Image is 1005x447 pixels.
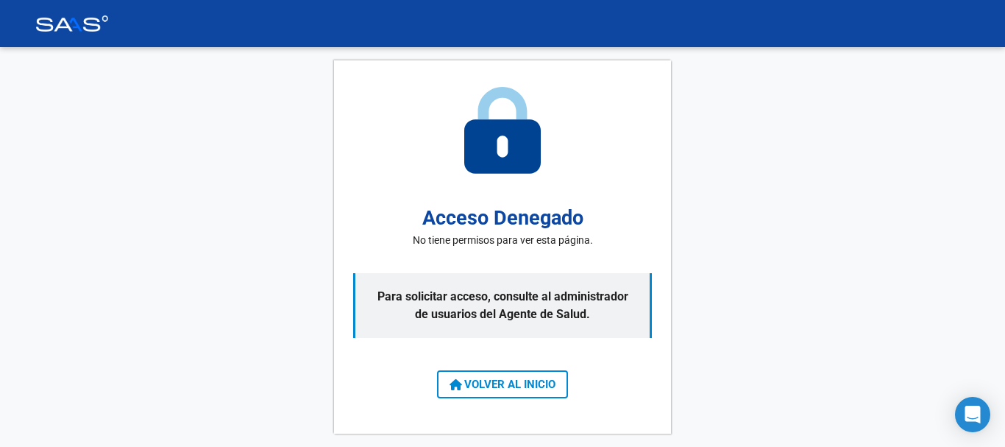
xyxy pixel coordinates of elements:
[437,370,568,398] button: VOLVER AL INICIO
[35,15,109,32] img: Logo SAAS
[413,233,593,248] p: No tiene permisos para ver esta página.
[464,87,541,174] img: access-denied
[353,273,652,338] p: Para solicitar acceso, consulte al administrador de usuarios del Agente de Salud.
[422,203,583,233] h2: Acceso Denegado
[450,378,555,391] span: VOLVER AL INICIO
[955,397,990,432] div: Open Intercom Messenger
